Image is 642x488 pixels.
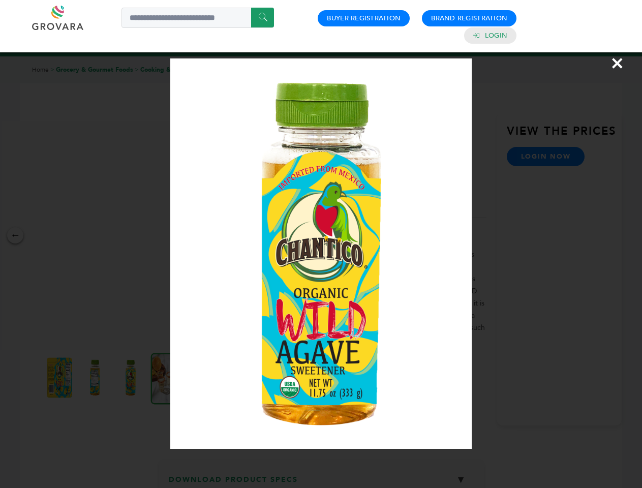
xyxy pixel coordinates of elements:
a: Login [485,31,507,40]
span: × [610,49,624,77]
img: Image Preview [170,58,472,449]
a: Buyer Registration [327,14,401,23]
a: Brand Registration [431,14,507,23]
input: Search a product or brand... [121,8,274,28]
